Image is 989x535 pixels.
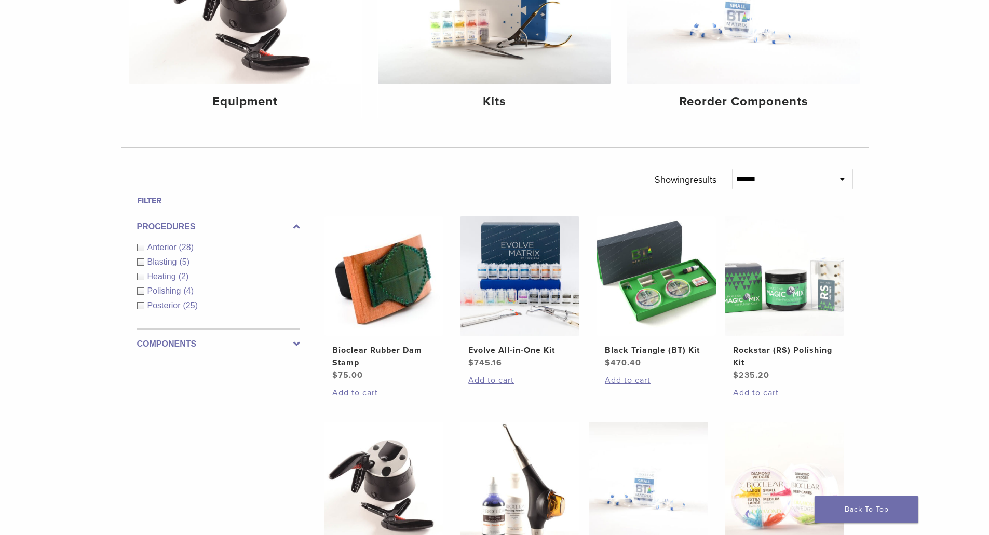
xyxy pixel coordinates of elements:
[815,496,918,523] a: Back To Top
[137,221,300,233] label: Procedures
[733,370,739,380] span: $
[323,216,444,381] a: Bioclear Rubber Dam StampBioclear Rubber Dam Stamp $75.00
[138,92,354,111] h4: Equipment
[459,216,580,369] a: Evolve All-in-One KitEvolve All-in-One Kit $745.16
[332,387,435,399] a: Add to cart: “Bioclear Rubber Dam Stamp”
[386,92,602,111] h4: Kits
[596,216,717,369] a: Black Triangle (BT) KitBlack Triangle (BT) Kit $470.40
[725,216,844,336] img: Rockstar (RS) Polishing Kit
[183,286,194,295] span: (4)
[605,344,708,356] h2: Black Triangle (BT) Kit
[332,344,435,369] h2: Bioclear Rubber Dam Stamp
[733,370,769,380] bdi: 235.20
[324,216,443,336] img: Bioclear Rubber Dam Stamp
[468,358,502,368] bdi: 745.16
[147,257,180,266] span: Blasting
[183,301,198,310] span: (25)
[597,216,716,336] img: Black Triangle (BT) Kit
[733,344,836,369] h2: Rockstar (RS) Polishing Kit
[332,370,338,380] span: $
[635,92,851,111] h4: Reorder Components
[137,195,300,207] h4: Filter
[179,257,189,266] span: (5)
[468,358,474,368] span: $
[147,272,179,281] span: Heating
[605,358,611,368] span: $
[179,272,189,281] span: (2)
[147,286,184,295] span: Polishing
[733,387,836,399] a: Add to cart: “Rockstar (RS) Polishing Kit”
[137,338,300,350] label: Components
[147,243,179,252] span: Anterior
[724,216,845,381] a: Rockstar (RS) Polishing KitRockstar (RS) Polishing Kit $235.20
[468,344,571,356] h2: Evolve All-in-One Kit
[147,301,183,310] span: Posterior
[468,374,571,387] a: Add to cart: “Evolve All-in-One Kit”
[332,370,363,380] bdi: 75.00
[460,216,579,336] img: Evolve All-in-One Kit
[655,169,716,190] p: Showing results
[179,243,194,252] span: (28)
[605,374,708,387] a: Add to cart: “Black Triangle (BT) Kit”
[605,358,641,368] bdi: 470.40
